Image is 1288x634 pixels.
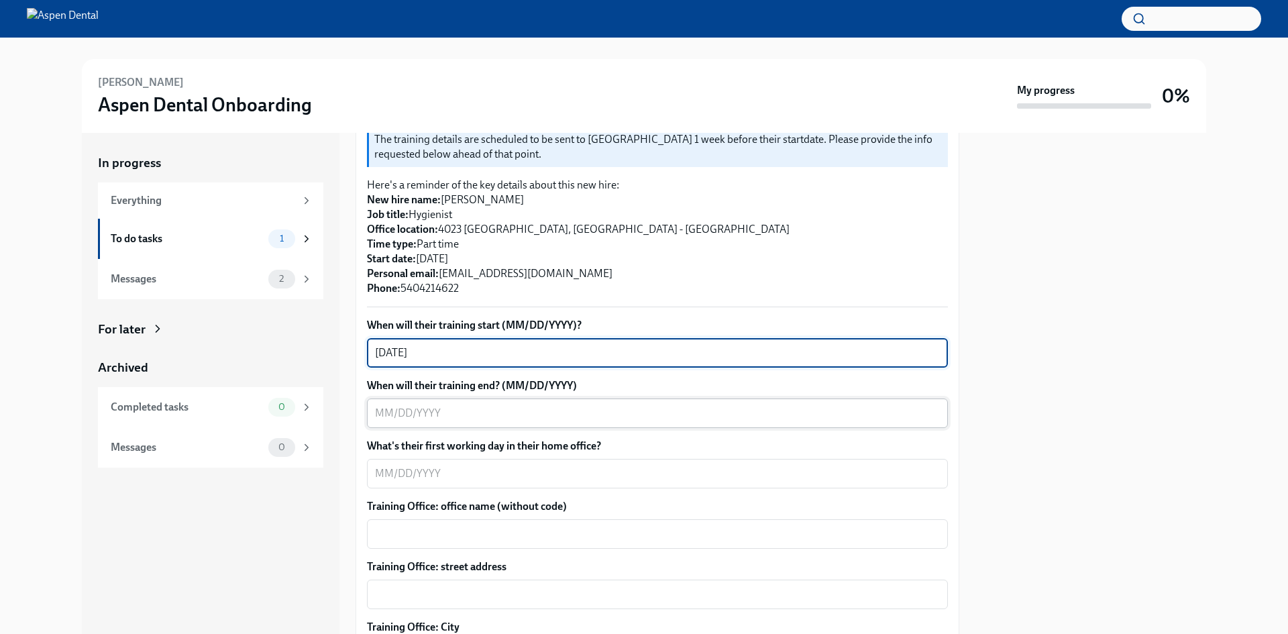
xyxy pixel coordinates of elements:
label: When will their training end? (MM/DD/YYYY) [367,378,948,393]
a: Messages2 [98,259,323,299]
strong: Personal email: [367,267,439,280]
h3: Aspen Dental Onboarding [98,93,312,117]
strong: Job title: [367,208,409,221]
strong: Phone: [367,282,400,295]
a: To do tasks1 [98,219,323,259]
div: Everything [111,193,295,208]
a: Archived [98,359,323,376]
div: Completed tasks [111,400,263,415]
h6: [PERSON_NAME] [98,75,184,90]
a: Everything [98,182,323,219]
a: For later [98,321,323,338]
label: When will their training start (MM/DD/YYYY)? [367,318,948,333]
div: To do tasks [111,231,263,246]
span: 2 [271,274,292,284]
span: 1 [272,233,292,244]
p: Here's a reminder of the key details about this new hire: [PERSON_NAME] Hygienist 4023 [GEOGRAPHI... [367,178,948,296]
h3: 0% [1162,84,1190,108]
div: For later [98,321,146,338]
a: Completed tasks0 [98,387,323,427]
label: Training Office: street address [367,560,948,574]
label: Training Office: office name (without code) [367,499,948,514]
strong: Time type: [367,237,417,250]
strong: Start date: [367,252,416,265]
strong: New hire name: [367,193,441,206]
span: 0 [270,402,293,412]
div: Messages [111,272,263,286]
img: Aspen Dental [27,8,99,30]
strong: My progress [1017,83,1075,98]
strong: Office location: [367,223,438,235]
textarea: [DATE] [375,345,940,361]
p: The training details are scheduled to be sent to [GEOGRAPHIC_DATA] 1 week before their startdate.... [374,132,943,162]
span: 0 [270,442,293,452]
div: Messages [111,440,263,455]
a: In progress [98,154,323,172]
label: What's their first working day in their home office? [367,439,948,454]
a: Messages0 [98,427,323,468]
